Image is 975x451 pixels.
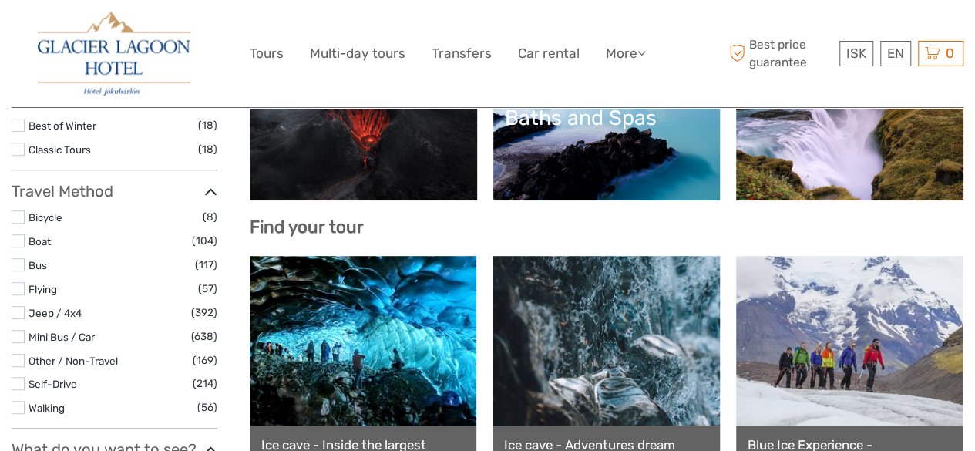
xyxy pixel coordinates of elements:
[29,119,96,132] a: Best of Winter
[29,259,47,271] a: Bus
[29,402,65,414] a: Walking
[198,140,217,158] span: (18)
[748,81,952,189] a: Golden Circle
[29,211,62,224] a: Bicycle
[193,352,217,369] span: (169)
[197,399,217,416] span: (56)
[38,12,190,96] img: 2790-86ba44ba-e5e5-4a53-8ab7-28051417b7bc_logo_big.jpg
[310,42,405,65] a: Multi-day tours
[846,45,866,61] span: ISK
[880,41,911,66] div: EN
[29,355,118,367] a: Other / Non-Travel
[191,328,217,345] span: (638)
[29,235,51,247] a: Boat
[250,42,284,65] a: Tours
[12,182,217,200] h3: Travel Method
[250,217,364,237] b: Find your tour
[725,36,835,70] span: Best price guarantee
[606,42,646,65] a: More
[518,42,580,65] a: Car rental
[505,81,709,189] a: Lagoons, Nature Baths and Spas
[29,307,82,319] a: Jeep / 4x4
[29,143,91,156] a: Classic Tours
[943,45,957,61] span: 0
[198,116,217,134] span: (18)
[195,256,217,274] span: (117)
[29,378,77,390] a: Self-Drive
[191,304,217,321] span: (392)
[432,42,492,65] a: Transfers
[193,375,217,392] span: (214)
[261,81,466,189] a: Lava and Volcanoes
[198,280,217,298] span: (57)
[29,283,57,295] a: Flying
[192,232,217,250] span: (104)
[29,331,95,343] a: Mini Bus / Car
[203,208,217,226] span: (8)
